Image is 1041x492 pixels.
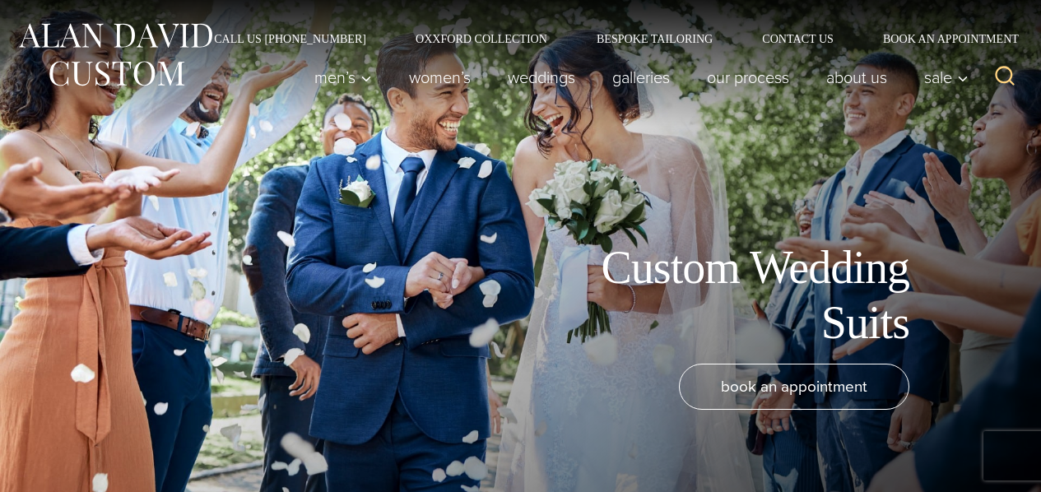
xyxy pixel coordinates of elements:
[572,33,737,44] a: Bespoke Tailoring
[594,61,689,94] a: Galleries
[16,18,214,91] img: Alan David Custom
[391,33,572,44] a: Oxxford Collection
[737,33,858,44] a: Contact Us
[391,61,490,94] a: Women’s
[985,58,1025,97] button: View Search Form
[296,61,978,94] nav: Primary Navigation
[490,61,594,94] a: weddings
[721,374,867,398] span: book an appointment
[314,69,372,86] span: Men’s
[189,33,1025,44] nav: Secondary Navigation
[189,33,391,44] a: Call Us [PHONE_NUMBER]
[679,364,909,410] a: book an appointment
[689,61,808,94] a: Our Process
[539,240,909,350] h1: Custom Wedding Suits
[858,33,1025,44] a: Book an Appointment
[924,69,969,86] span: Sale
[808,61,906,94] a: About Us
